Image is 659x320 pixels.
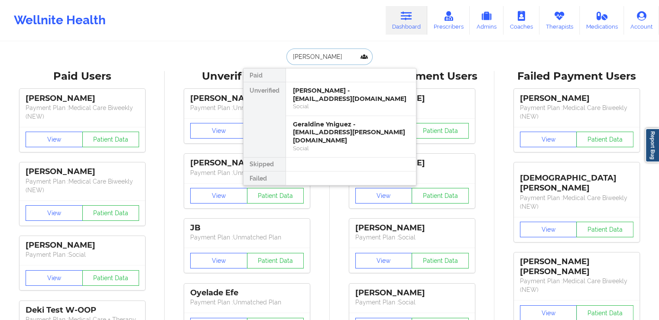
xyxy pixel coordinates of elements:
[355,253,412,268] button: View
[576,222,633,237] button: Patient Data
[293,120,409,145] div: Geraldine Yniguez - [EMAIL_ADDRESS][PERSON_NAME][DOMAIN_NAME]
[247,188,304,204] button: Patient Data
[82,270,140,286] button: Patient Data
[355,223,469,233] div: [PERSON_NAME]
[355,298,469,307] p: Payment Plan : Social
[293,87,409,103] div: [PERSON_NAME] - [EMAIL_ADDRESS][DOMAIN_NAME]
[243,68,286,82] div: Paid
[190,94,304,103] div: [PERSON_NAME]
[247,253,304,268] button: Patient Data
[26,240,139,250] div: [PERSON_NAME]
[520,277,633,294] p: Payment Plan : Medical Care Biweekly (NEW)
[576,132,633,147] button: Patient Data
[190,233,304,242] p: Payment Plan : Unmatched Plan
[26,205,83,221] button: View
[520,257,633,277] div: [PERSON_NAME] [PERSON_NAME]
[26,167,139,177] div: [PERSON_NAME]
[190,158,304,168] div: [PERSON_NAME]
[520,167,633,193] div: [DEMOGRAPHIC_DATA][PERSON_NAME]
[355,188,412,204] button: View
[26,94,139,103] div: [PERSON_NAME]
[355,233,469,242] p: Payment Plan : Social
[190,103,304,112] p: Payment Plan : Unmatched Plan
[503,6,539,35] a: Coaches
[26,250,139,259] p: Payment Plan : Social
[171,70,323,83] div: Unverified Users
[26,132,83,147] button: View
[580,6,624,35] a: Medications
[624,6,659,35] a: Account
[520,94,633,103] div: [PERSON_NAME]
[26,305,139,315] div: Deki Test W-OOP
[412,188,469,204] button: Patient Data
[190,123,247,139] button: View
[190,168,304,177] p: Payment Plan : Unmatched Plan
[26,103,139,121] p: Payment Plan : Medical Care Biweekly (NEW)
[520,103,633,121] p: Payment Plan : Medical Care Biweekly (NEW)
[190,298,304,307] p: Payment Plan : Unmatched Plan
[190,188,247,204] button: View
[26,177,139,194] p: Payment Plan : Medical Care Biweekly (NEW)
[26,270,83,286] button: View
[293,103,409,110] div: Social
[520,194,633,211] p: Payment Plan : Medical Care Biweekly (NEW)
[82,205,140,221] button: Patient Data
[190,288,304,298] div: Oyelade Efe
[412,253,469,268] button: Patient Data
[243,171,286,185] div: Failed
[520,132,577,147] button: View
[427,6,470,35] a: Prescribers
[82,132,140,147] button: Patient Data
[243,158,286,171] div: Skipped
[6,70,159,83] div: Paid Users
[190,253,247,268] button: View
[355,288,469,298] div: [PERSON_NAME]
[470,6,503,35] a: Admins
[500,70,653,83] div: Failed Payment Users
[243,82,286,158] div: Unverified
[386,6,427,35] a: Dashboard
[293,145,409,152] div: Social
[412,123,469,139] button: Patient Data
[520,222,577,237] button: View
[190,223,304,233] div: JB
[645,128,659,162] a: Report Bug
[539,6,580,35] a: Therapists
